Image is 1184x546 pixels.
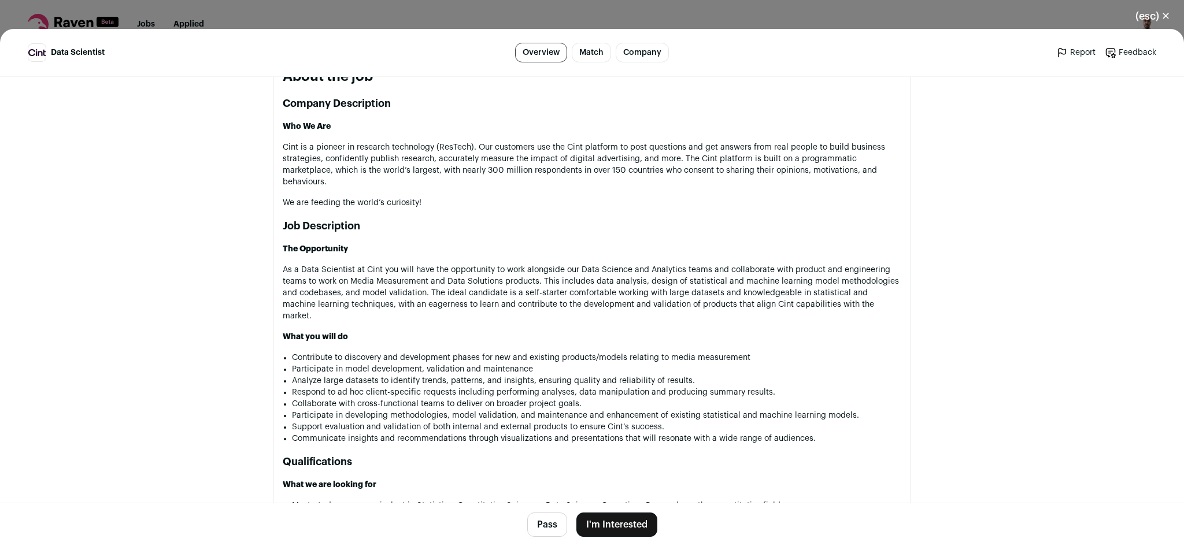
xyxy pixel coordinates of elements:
li: Support evaluation and validation of both internal and external products to ensure Cint’s success. [292,421,901,433]
li: Analyze large datasets to identify trends, patterns, and insights, ensuring quality and reliabili... [292,375,901,387]
li: Participate in developing methodologies, model validation, and maintenance and enhancement of exi... [292,410,901,421]
li: Communicate insights and recommendations through visualizations and presentations that will reson... [292,433,901,444]
li: Master’s degree or equivalent in Statistics, Quantitative Sciences, Data Science, Operations Rese... [292,500,901,511]
strong: What you will do [283,333,348,341]
a: Report [1056,47,1096,58]
li: Participate in model development, validation and maintenance [292,363,901,375]
strong: The Opportunity [283,245,348,253]
span: Data Scientist [51,47,105,58]
a: Match [572,43,611,62]
button: I'm Interested [576,512,657,537]
strong: What we are looking for [283,481,376,489]
h2: Company Description [283,95,901,112]
strong: Who We Are [283,122,331,131]
img: c1dc070c250b4101417112787eb572b6c51eb6af1a3dfa70db6434c109b5039f.png [28,49,46,57]
button: Pass [527,512,567,537]
a: Feedback [1105,47,1156,58]
li: Respond to ad hoc client-specific requests including performing analyses, data manipulation and p... [292,387,901,398]
li: Collaborate with cross-functional teams to deliver on broader project goals. [292,398,901,410]
a: Overview [515,43,567,62]
h2: Job Description [283,218,901,234]
p: We are feeding the world’s curiosity! [283,197,901,209]
h2: About the job [283,68,901,86]
a: Company [616,43,669,62]
p: Cint is a pioneer in research technology (ResTech). Our customers use the Cint platform to post q... [283,142,901,188]
h2: Qualifications [283,454,901,470]
li: Contribute to discovery and development phases for new and existing products/models relating to m... [292,352,901,363]
p: As a Data Scientist at Cint you will have the opportunity to work alongside our Data Science and ... [283,264,901,322]
button: Close modal [1122,3,1184,29]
